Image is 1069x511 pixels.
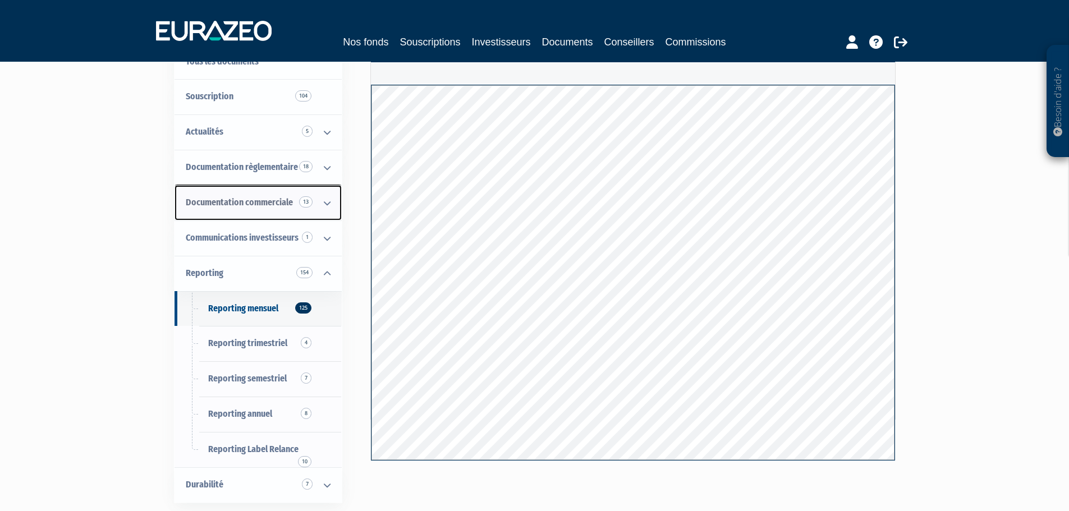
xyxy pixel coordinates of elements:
[186,126,223,137] span: Actualités
[542,34,593,50] a: Documents
[186,232,299,243] span: Communications investisseurs
[175,44,342,80] a: Tous les documents
[186,479,223,490] span: Durabilité
[186,268,223,278] span: Reporting
[666,34,726,50] a: Commissions
[299,161,313,172] span: 18
[298,456,311,467] span: 10
[302,232,313,243] span: 1
[1052,51,1065,152] p: Besoin d'aide ?
[186,162,298,172] span: Documentation règlementaire
[175,114,342,150] a: Actualités 5
[175,79,342,114] a: Souscription104
[175,467,342,503] a: Durabilité 7
[301,372,311,384] span: 7
[296,267,313,278] span: 154
[175,361,342,397] a: Reporting semestriel7
[175,150,342,185] a: Documentation règlementaire 18
[175,291,342,326] a: Reporting mensuel125
[299,196,313,208] span: 13
[302,478,313,490] span: 7
[302,126,313,137] span: 5
[301,408,311,419] span: 8
[175,326,342,361] a: Reporting trimestriel4
[156,21,272,41] img: 1732889491-logotype_eurazeo_blanc_rvb.png
[208,444,299,454] span: Reporting Label Relance
[175,220,342,256] a: Communications investisseurs 1
[295,90,311,102] span: 104
[208,408,272,419] span: Reporting annuel
[175,185,342,220] a: Documentation commerciale 13
[471,34,530,50] a: Investisseurs
[175,397,342,432] a: Reporting annuel8
[604,34,654,50] a: Conseillers
[208,373,287,384] span: Reporting semestriel
[186,91,233,102] span: Souscription
[295,302,311,314] span: 125
[208,338,287,348] span: Reporting trimestriel
[186,197,293,208] span: Documentation commerciale
[175,256,342,291] a: Reporting 154
[301,337,311,348] span: 4
[208,303,278,314] span: Reporting mensuel
[400,34,460,50] a: Souscriptions
[175,432,342,467] a: Reporting Label Relance10
[343,34,388,50] a: Nos fonds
